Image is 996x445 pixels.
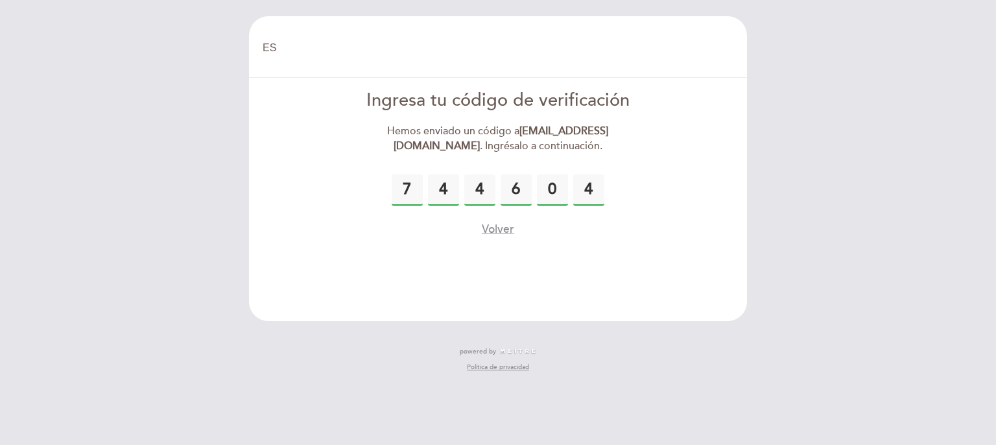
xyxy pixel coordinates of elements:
input: 0 [428,174,459,206]
div: Ingresa tu código de verificación [350,88,647,114]
input: 0 [392,174,423,206]
img: MEITRE [499,348,536,355]
strong: [EMAIL_ADDRESS][DOMAIN_NAME] [394,125,609,152]
input: 0 [501,174,532,206]
input: 0 [573,174,604,206]
div: Hemos enviado un código a . Ingrésalo a continuación. [350,124,647,154]
button: Volver [482,221,514,237]
a: powered by [460,347,536,356]
a: Política de privacidad [467,363,529,372]
span: powered by [460,347,496,356]
input: 0 [464,174,495,206]
input: 0 [537,174,568,206]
